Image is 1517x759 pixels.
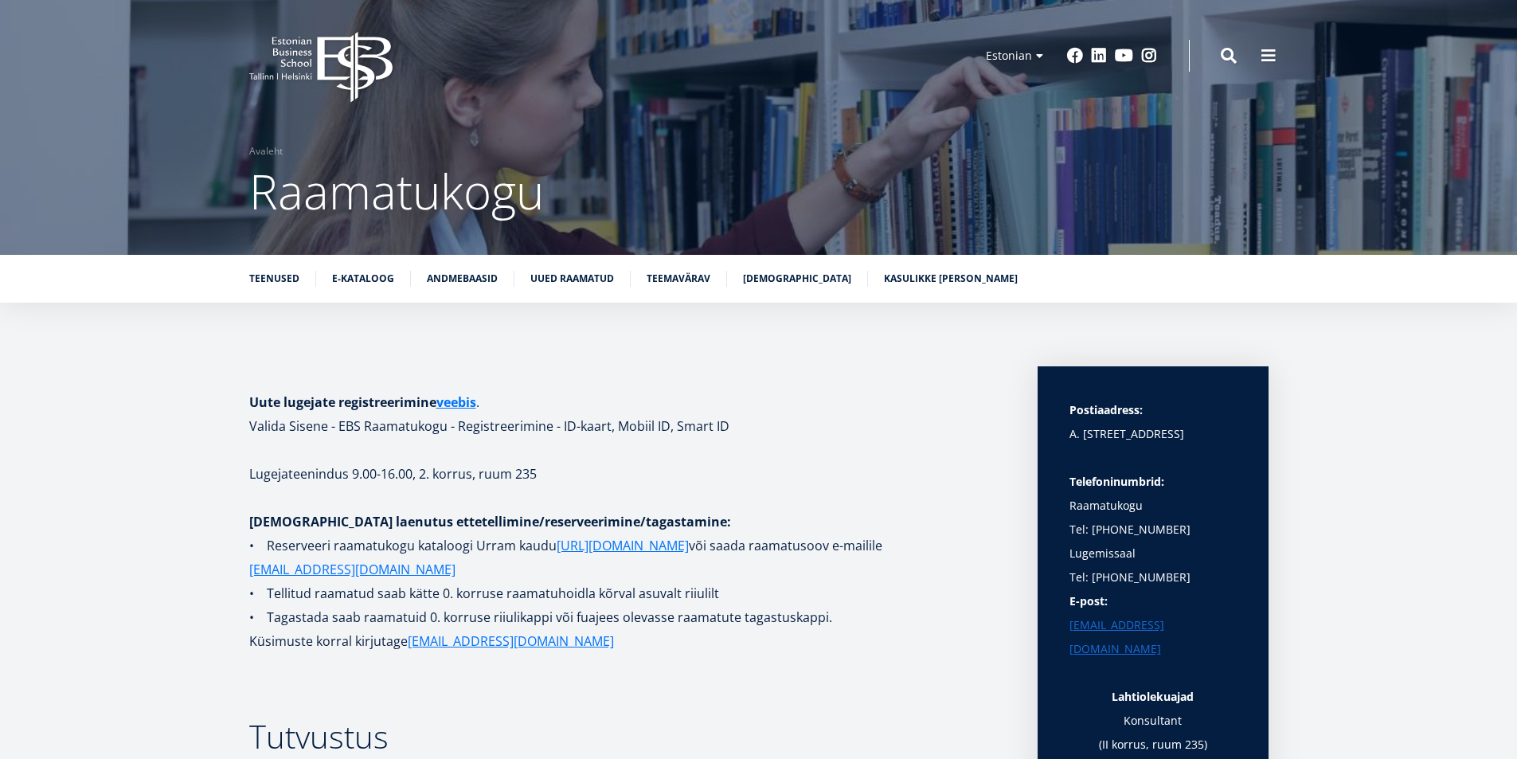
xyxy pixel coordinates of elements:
a: Youtube [1115,48,1133,64]
a: [EMAIL_ADDRESS][DOMAIN_NAME] [408,629,614,653]
p: Raamatukogu [1069,470,1237,518]
a: E-kataloog [332,271,394,287]
a: [URL][DOMAIN_NAME] [557,534,689,558]
a: Avaleht [249,143,283,159]
p: Tel: [PHONE_NUMBER] [1069,565,1237,589]
p: Küsimuste korral kirjutage [249,629,1006,653]
p: A. [STREET_ADDRESS] [1069,422,1237,446]
strong: [DEMOGRAPHIC_DATA] laenutus ettetellimine/reserveerimine/tagastamine: [249,513,731,530]
a: Linkedin [1091,48,1107,64]
span: Raamatukogu [249,158,544,224]
a: [EMAIL_ADDRESS][DOMAIN_NAME] [1069,613,1237,661]
p: Tel: [PHONE_NUMBER] Lugemissaal [1069,518,1237,565]
strong: E-post: [1069,593,1108,608]
p: Lugejateenindus 9.00-16.00, 2. korrus, ruum 235 [249,462,1006,486]
a: Kasulikke [PERSON_NAME] [884,271,1018,287]
span: Tutvustus [249,714,389,758]
h1: . Valida Sisene - EBS Raamatukogu - Registreerimine - ID-kaart, Mobiil ID, Smart ID [249,390,1006,438]
a: Instagram [1141,48,1157,64]
a: veebis [436,390,476,414]
a: Facebook [1067,48,1083,64]
a: [DEMOGRAPHIC_DATA] [743,271,851,287]
p: • Reserveeri raamatukogu kataloogi Urram kaudu või saada raamatusoov e-mailile [249,534,1006,581]
strong: Postiaadress: [1069,402,1143,417]
strong: Uute lugejate registreerimine [249,393,476,411]
a: Andmebaasid [427,271,498,287]
strong: Lahtiolekuajad [1112,689,1194,704]
a: Teemavärav [647,271,710,287]
a: [EMAIL_ADDRESS][DOMAIN_NAME] [249,558,455,581]
strong: Telefoninumbrid: [1069,474,1164,489]
p: • Tagastada saab raamatuid 0. korruse riiulikappi või fuajees olevasse raamatute tagastuskappi. [249,605,1006,629]
a: Teenused [249,271,299,287]
a: Uued raamatud [530,271,614,287]
p: • Tellitud raamatud saab kätte 0. korruse raamatuhoidla kõrval asuvalt riiulilt [249,581,1006,605]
